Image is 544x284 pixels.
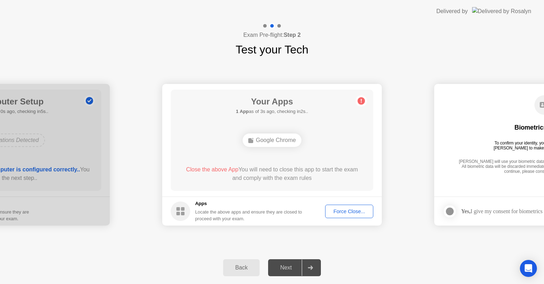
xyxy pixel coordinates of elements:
[328,209,371,214] div: Force Close...
[181,165,363,182] div: You will need to close this app to start the exam and comply with the exam rules
[236,109,249,114] b: 1 App
[325,205,373,218] button: Force Close...
[195,209,302,222] div: Locate the above apps and ensure they are closed to proceed with your exam.
[236,41,308,58] h1: Test your Tech
[186,166,238,172] span: Close the above App
[436,7,468,16] div: Delivered by
[461,208,470,214] strong: Yes,
[243,134,302,147] div: Google Chrome
[472,7,531,15] img: Delivered by Rosalyn
[225,265,257,271] div: Back
[270,265,302,271] div: Next
[268,259,321,276] button: Next
[236,95,308,108] h1: Your Apps
[243,31,301,39] h4: Exam Pre-flight:
[195,200,302,207] h5: Apps
[520,260,537,277] div: Open Intercom Messenger
[223,259,260,276] button: Back
[284,32,301,38] b: Step 2
[236,108,308,115] h5: as of 3s ago, checking in2s..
